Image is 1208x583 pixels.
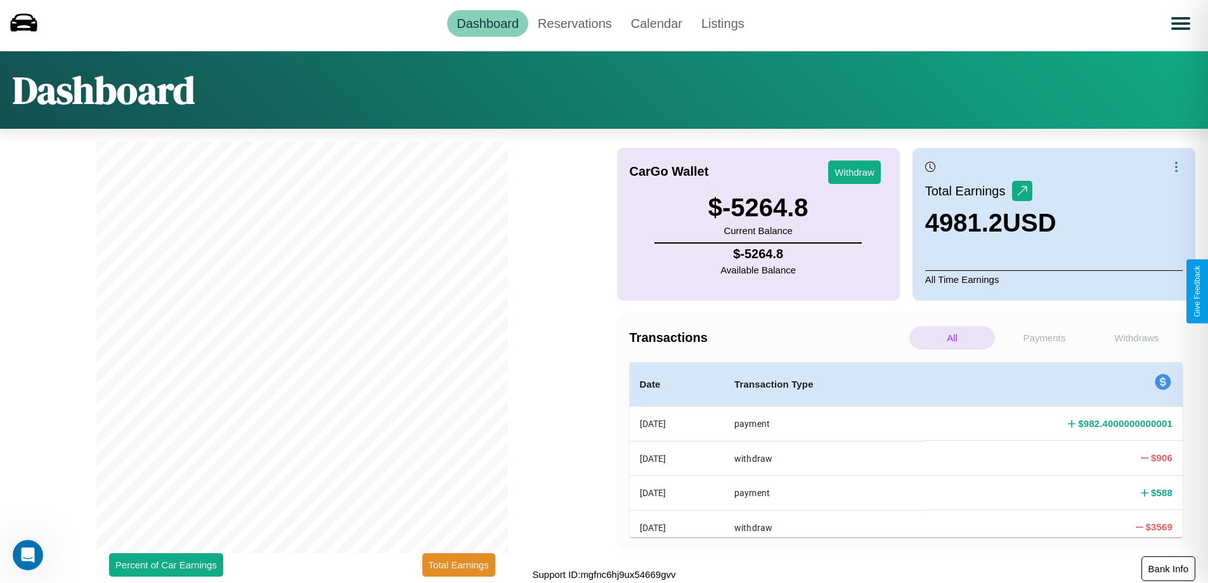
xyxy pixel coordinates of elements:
[640,377,715,392] h4: Date
[925,209,1056,237] h3: 4981.2 USD
[724,407,925,442] th: payment
[708,222,809,239] p: Current Balance
[1078,417,1172,430] h4: $ 982.4000000000001
[13,64,195,116] h1: Dashboard
[630,510,725,544] th: [DATE]
[533,566,676,583] p: Support ID: mgfnc6hj9ux54669gvv
[1193,266,1202,317] div: Give Feedback
[720,247,796,261] h4: $ -5264.8
[621,10,692,37] a: Calendar
[630,407,725,442] th: [DATE]
[734,377,915,392] h4: Transaction Type
[109,553,223,577] button: Percent of Car Earnings
[724,476,925,510] th: payment
[1151,486,1172,499] h4: $ 588
[925,180,1012,202] p: Total Earnings
[1151,451,1172,464] h4: $ 906
[630,164,709,179] h4: CarGo Wallet
[1141,556,1195,581] button: Bank Info
[1146,520,1172,534] h4: $ 3569
[528,10,621,37] a: Reservations
[1001,326,1087,350] p: Payments
[630,441,725,475] th: [DATE]
[630,331,906,345] h4: Transactions
[724,441,925,475] th: withdraw
[909,326,995,350] p: All
[422,553,495,577] button: Total Earnings
[720,261,796,278] p: Available Balance
[630,476,725,510] th: [DATE]
[708,193,809,222] h3: $ -5264.8
[724,510,925,544] th: withdraw
[13,540,43,570] iframe: Intercom live chat
[1094,326,1179,350] p: Withdraws
[925,270,1183,288] p: All Time Earnings
[828,160,881,184] button: Withdraw
[1163,6,1198,41] button: Open menu
[692,10,754,37] a: Listings
[447,10,528,37] a: Dashboard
